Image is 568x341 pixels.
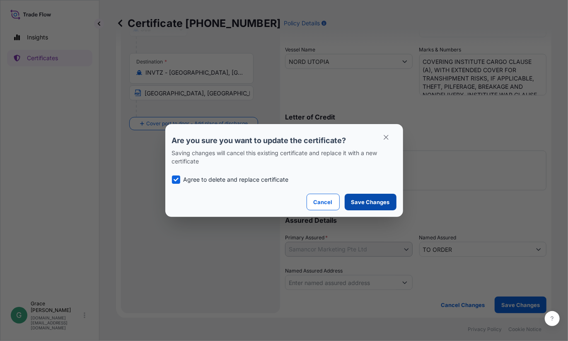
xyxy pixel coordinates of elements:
p: Are you sure you want to update the certificate? [172,136,396,146]
p: Saving changes will cancel this existing certificate and replace it with a new certificate [172,149,396,166]
p: Save Changes [351,198,390,206]
p: Agree to delete and replace certificate [184,175,289,184]
button: Save Changes [345,194,396,210]
button: Cancel [307,194,340,210]
p: Cancel [314,198,333,206]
